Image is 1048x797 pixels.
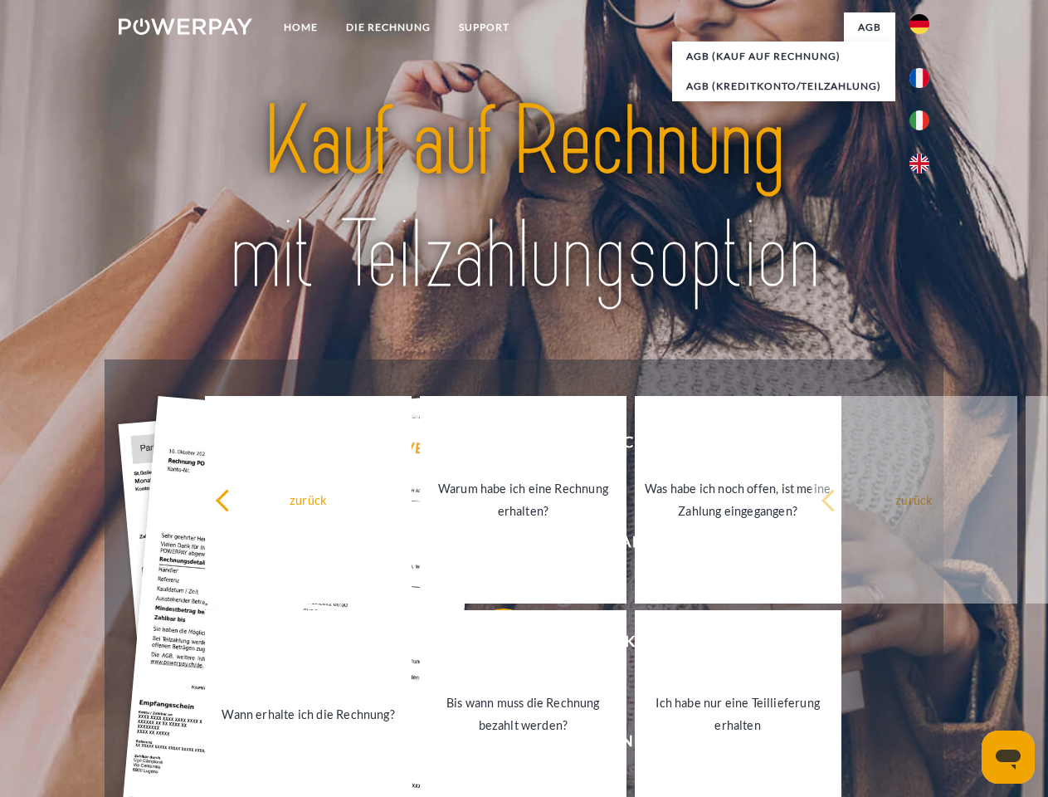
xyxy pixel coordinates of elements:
[909,68,929,88] img: fr
[909,14,929,34] img: de
[645,692,831,736] div: Ich habe nur eine Teillieferung erhalten
[821,488,1007,511] div: zurück
[645,477,831,522] div: Was habe ich noch offen, ist meine Zahlung eingegangen?
[909,110,929,130] img: it
[672,71,895,101] a: AGB (Kreditkonto/Teilzahlung)
[158,80,890,318] img: title-powerpay_de.svg
[635,396,841,604] a: Was habe ich noch offen, ist meine Zahlung eingegangen?
[909,154,929,174] img: en
[844,12,895,42] a: agb
[445,12,524,42] a: SUPPORT
[215,488,402,511] div: zurück
[119,18,252,35] img: logo-powerpay-white.svg
[332,12,445,42] a: DIE RECHNUNG
[430,692,617,736] div: Bis wann muss die Rechnung bezahlt werden?
[672,42,895,71] a: AGB (Kauf auf Rechnung)
[270,12,332,42] a: Home
[982,731,1035,784] iframe: Schaltfläche zum Öffnen des Messaging-Fensters
[430,477,617,522] div: Warum habe ich eine Rechnung erhalten?
[215,702,402,725] div: Wann erhalte ich die Rechnung?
